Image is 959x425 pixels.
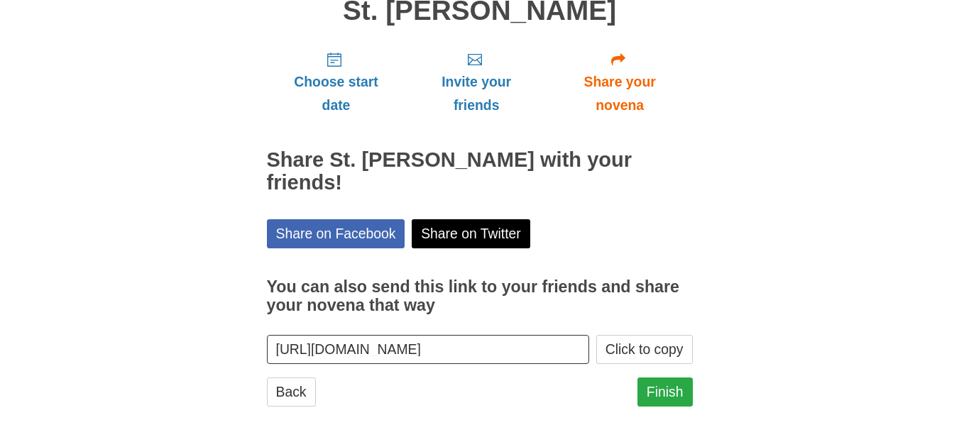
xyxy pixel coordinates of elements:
h3: You can also send this link to your friends and share your novena that way [267,278,693,314]
a: Share on Facebook [267,219,405,248]
a: Back [267,377,316,407]
a: Invite your friends [405,40,547,124]
span: Invite your friends [420,70,532,117]
a: Share on Twitter [412,219,530,248]
button: Click to copy [596,335,693,364]
span: Share your novena [561,70,679,117]
a: Choose start date [267,40,406,124]
span: Choose start date [281,70,392,117]
a: Finish [637,377,693,407]
h2: Share St. [PERSON_NAME] with your friends! [267,149,693,194]
a: Share your novena [547,40,693,124]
